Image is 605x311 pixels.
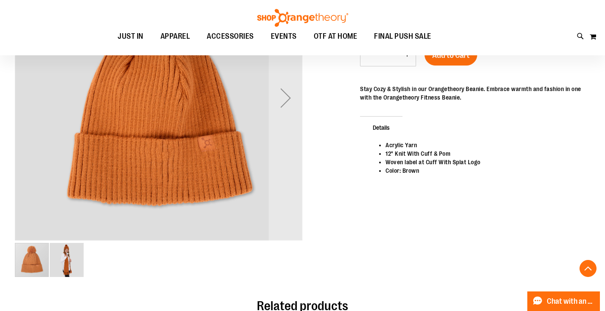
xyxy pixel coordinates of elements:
li: 12" Knit With Cuff & Pom [386,149,582,158]
li: Woven label at Cuff With Splat Logo [386,158,582,166]
a: JUST IN [109,27,152,46]
a: APPAREL [152,27,199,46]
span: Add to Cart [432,51,470,60]
span: APPAREL [160,27,190,46]
div: image 1 of 2 [15,242,50,278]
a: ACCESSORIES [198,27,262,46]
img: Front view of Clay Beanie [50,243,84,277]
span: EVENTS [271,27,297,46]
span: Details [360,116,402,138]
span: JUST IN [118,27,144,46]
button: Chat with an Expert [527,291,600,311]
input: Product quantity [376,45,399,66]
a: OTF AT HOME [305,27,366,46]
li: Acrylic Yarn [386,141,582,149]
img: Shop Orangetheory [256,9,349,27]
span: OTF AT HOME [314,27,357,46]
span: Chat with an Expert [547,297,595,305]
li: Color: Brown [386,166,582,175]
button: Decrease product quantity [360,45,376,66]
span: FINAL PUSH SALE [374,27,431,46]
a: FINAL PUSH SALE [366,27,440,46]
a: EVENTS [262,27,305,46]
button: Increase product quantity [399,45,416,66]
div: image 2 of 2 [50,242,84,278]
div: Stay Cozy & Stylish in our Orangetheory Beanie. Embrace warmth and fashion in one with the Orange... [360,85,590,102]
span: ACCESSORIES [207,27,254,46]
button: Back To Top [580,260,597,277]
